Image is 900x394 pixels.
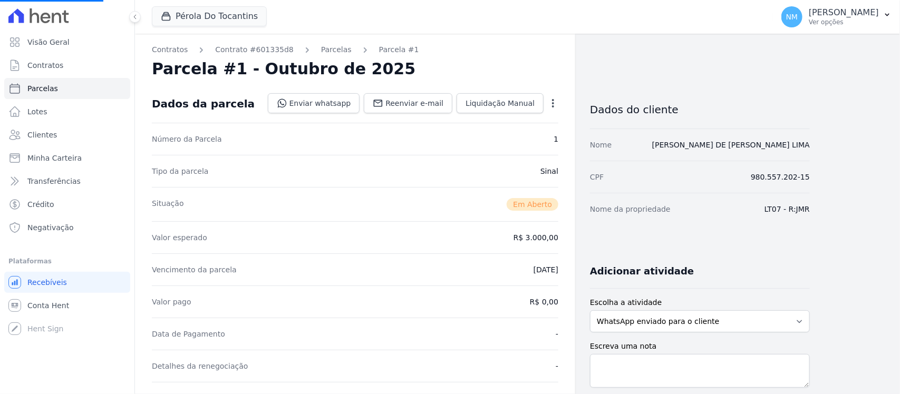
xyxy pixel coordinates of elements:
[27,106,47,117] span: Lotes
[4,171,130,192] a: Transferências
[652,141,810,149] a: [PERSON_NAME] DE [PERSON_NAME] LIMA
[554,134,558,144] dd: 1
[27,222,74,233] span: Negativação
[215,44,294,55] a: Contrato #601335d8
[786,13,798,21] span: NM
[27,83,58,94] span: Parcelas
[152,361,248,371] dt: Detalhes da renegociação
[27,37,70,47] span: Visão Geral
[385,98,443,109] span: Reenviar e-mail
[152,232,207,243] dt: Valor esperado
[590,204,671,214] dt: Nome da propriedade
[321,44,352,55] a: Parcelas
[4,295,130,316] a: Conta Hent
[764,204,810,214] dd: LT07 - R:JMR
[590,103,810,116] h3: Dados do cliente
[466,98,535,109] span: Liquidação Manual
[152,134,222,144] dt: Número da Parcela
[152,44,558,55] nav: Breadcrumb
[27,199,54,210] span: Crédito
[152,264,237,275] dt: Vencimento da parcela
[773,2,900,32] button: NM [PERSON_NAME] Ver opções
[152,60,415,78] h2: Parcela #1 - Outubro de 2025
[152,44,188,55] a: Contratos
[457,93,544,113] a: Liquidação Manual
[4,272,130,293] a: Recebíveis
[4,55,130,76] a: Contratos
[590,172,604,182] dt: CPF
[379,44,419,55] a: Parcela #1
[530,297,558,307] dd: R$ 0,00
[556,361,558,371] dd: -
[534,264,558,275] dd: [DATE]
[540,166,558,176] dd: Sinal
[4,32,130,53] a: Visão Geral
[4,147,130,169] a: Minha Carteira
[4,101,130,122] a: Lotes
[364,93,452,113] a: Reenviar e-mail
[809,7,879,18] p: [PERSON_NAME]
[152,329,225,339] dt: Data de Pagamento
[27,277,67,288] span: Recebíveis
[152,297,191,307] dt: Valor pago
[27,300,69,311] span: Conta Hent
[152,6,267,26] button: Pérola Do Tocantins
[590,140,612,150] dt: Nome
[809,18,879,26] p: Ver opções
[4,124,130,145] a: Clientes
[590,341,810,352] label: Escreva uma nota
[507,198,558,211] span: Em Aberto
[751,172,810,182] dd: 980.557.202-15
[27,176,81,186] span: Transferências
[4,78,130,99] a: Parcelas
[152,198,184,211] dt: Situação
[514,232,558,243] dd: R$ 3.000,00
[268,93,360,113] a: Enviar whatsapp
[27,60,63,71] span: Contratos
[27,153,82,163] span: Minha Carteira
[8,255,126,268] div: Plataformas
[590,297,810,308] label: Escolha a atividade
[27,130,57,140] span: Clientes
[556,329,558,339] dd: -
[4,194,130,215] a: Crédito
[152,97,255,110] div: Dados da parcela
[590,265,694,278] h3: Adicionar atividade
[152,166,209,176] dt: Tipo da parcela
[4,217,130,238] a: Negativação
